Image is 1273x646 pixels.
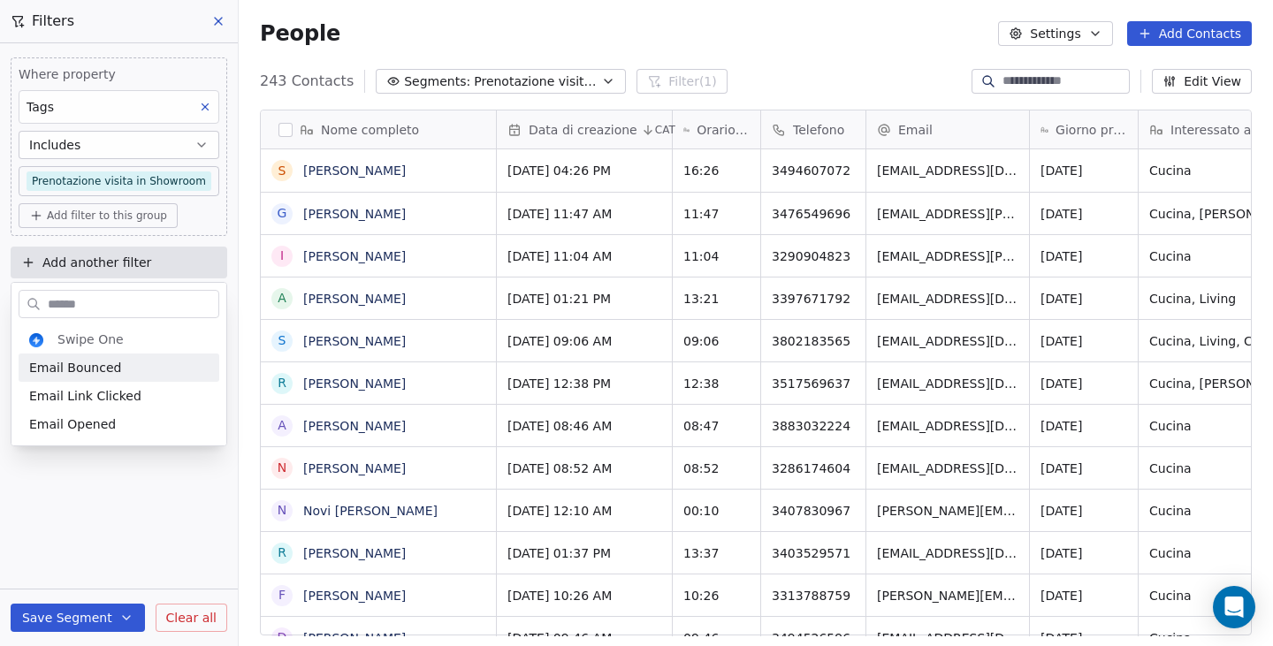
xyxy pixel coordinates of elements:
span: Email Link Clicked [29,387,141,405]
div: Suggestions [19,325,219,438]
span: Swipe One [57,331,124,348]
img: cropped-swipepages4x-32x32.png [29,333,43,347]
span: Email Bounced [29,359,121,376]
span: Email Opened [29,415,116,433]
